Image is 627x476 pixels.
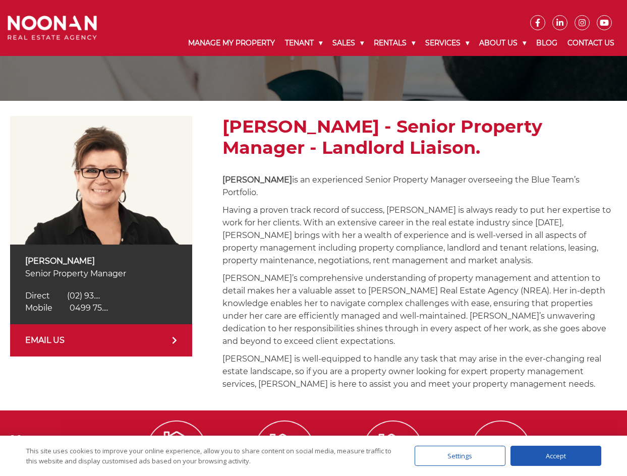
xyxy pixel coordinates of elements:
p: [PERSON_NAME]’s comprehensive understanding of property management and attention to detail makes ... [222,272,617,347]
a: Click to reveal phone number [25,291,100,301]
span: (02) 93.... [67,291,100,301]
a: Manage My Property [183,30,280,56]
span: Direct [25,291,50,301]
div: Settings [415,446,505,466]
a: Tenant [280,30,327,56]
p: [PERSON_NAME] [25,255,177,267]
strong: [PERSON_NAME] [222,175,292,185]
img: Amela Sowinski [10,116,192,245]
a: EMAIL US [10,324,192,356]
p: Having a proven track record of success, [PERSON_NAME] is always ready to put her expertise to wo... [222,204,617,267]
p: Senior Property Manager [25,267,177,280]
div: Accept [510,446,601,466]
a: Contact Us [562,30,619,56]
span: 0499 75.... [70,303,108,313]
h2: [PERSON_NAME] - Senior Property Manager - Landlord Liaison. [222,116,617,158]
a: Blog [531,30,562,56]
p: [PERSON_NAME] is well-equipped to handle any task that may arise in the ever-changing real estate... [222,352,617,390]
p: is an experienced Senior Property Manager overseeing the Blue Team’s Portfolio. [222,173,617,199]
a: Services [420,30,474,56]
img: Noonan Real Estate Agency [8,16,97,40]
span: Mobile [25,303,52,313]
a: Sales [327,30,369,56]
a: Rentals [369,30,420,56]
a: About Us [474,30,531,56]
a: Click to reveal phone number [25,303,108,313]
div: This site uses cookies to improve your online experience, allow you to share content on social me... [26,446,394,466]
